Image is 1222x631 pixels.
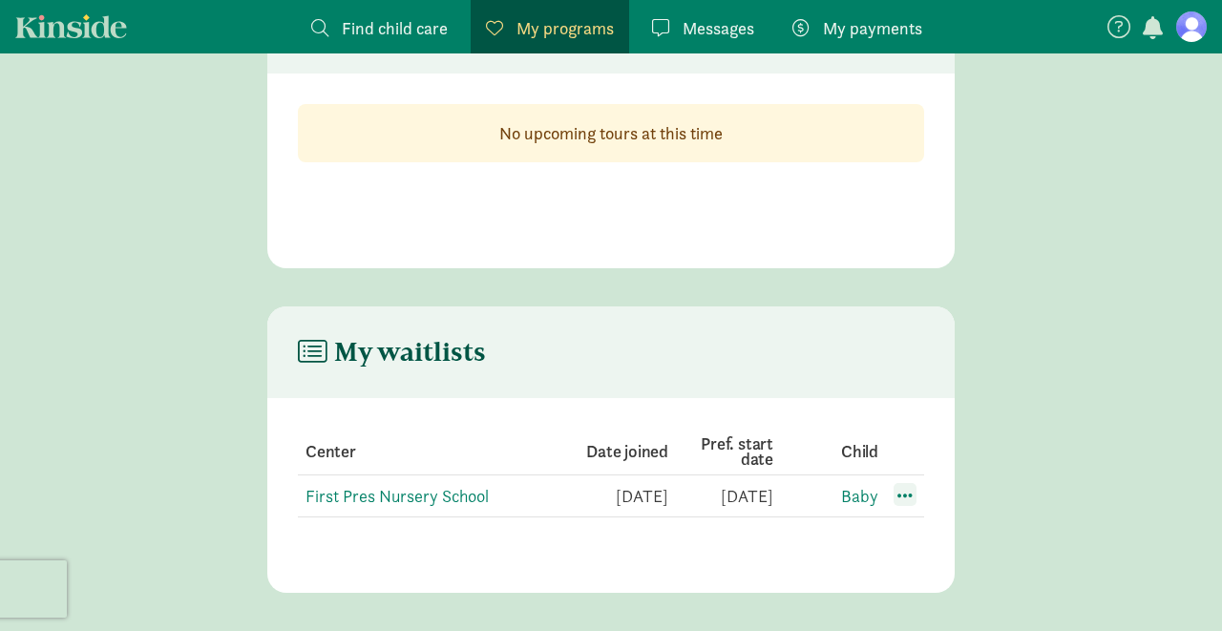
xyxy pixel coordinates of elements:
[773,429,878,475] th: Child
[563,475,668,517] td: [DATE]
[342,15,448,41] span: Find child care
[298,429,563,475] th: Center
[516,15,614,41] span: My programs
[563,429,668,475] th: Date joined
[841,485,878,507] a: Baby
[668,475,773,517] td: [DATE]
[305,485,489,507] a: First Pres Nursery School
[499,122,723,144] strong: No upcoming tours at this time
[298,337,486,368] h4: My waitlists
[823,15,922,41] span: My payments
[683,15,754,41] span: Messages
[668,429,773,475] th: Pref. start date
[15,14,127,38] a: Kinside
